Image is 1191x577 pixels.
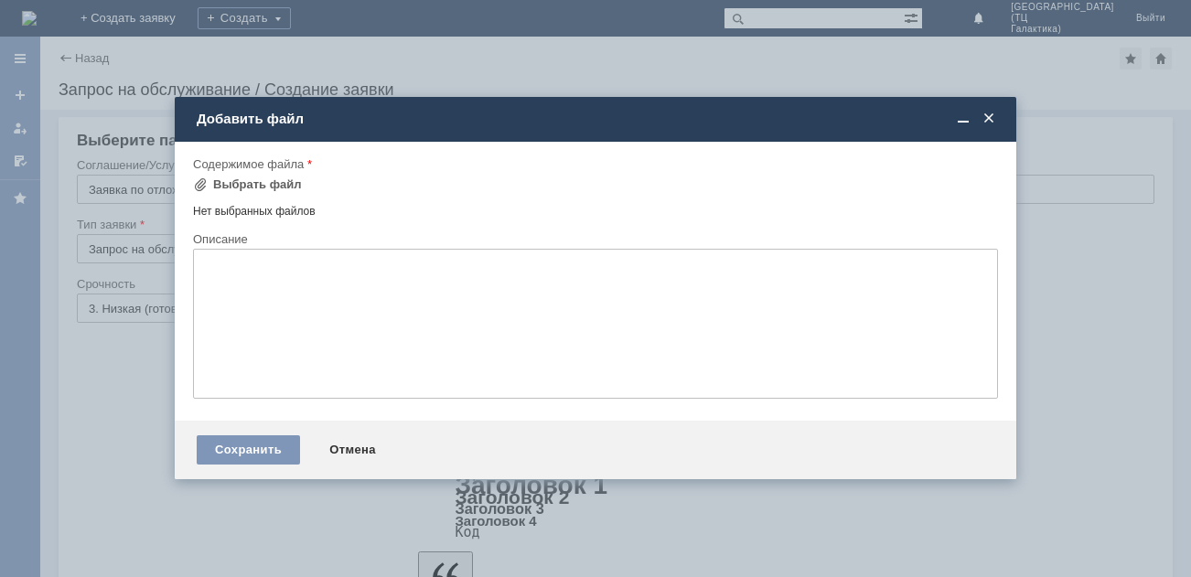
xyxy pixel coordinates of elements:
[197,111,998,127] div: Добавить файл
[7,7,267,22] div: удалите пожалуйста отложенный чек
[193,158,994,170] div: Содержимое файла
[193,233,994,245] div: Описание
[193,198,998,219] div: Нет выбранных файлов
[954,111,972,127] span: Свернуть (Ctrl + M)
[980,111,998,127] span: Закрыть
[213,177,302,192] div: Выбрать файл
